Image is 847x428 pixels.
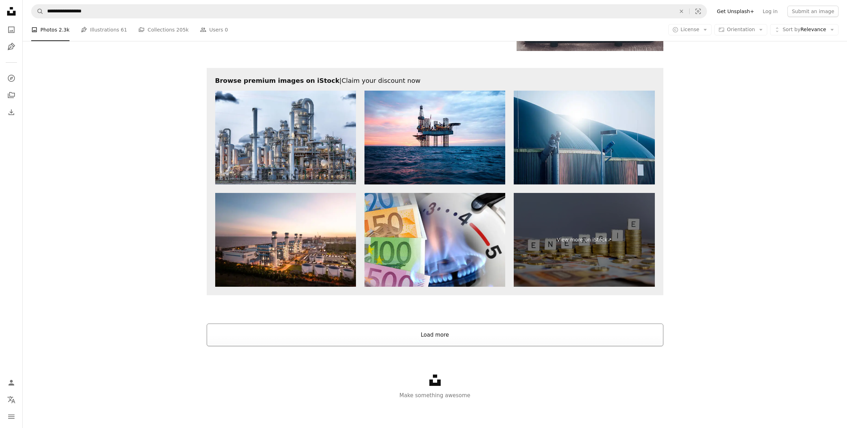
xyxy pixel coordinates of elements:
button: License [668,24,712,35]
a: Users 0 [200,18,228,41]
span: License [681,27,700,32]
a: Photos [4,23,18,37]
span: Sort by [782,27,800,32]
form: Find visuals sitewide [31,4,707,18]
button: Submit an image [787,6,838,17]
a: Home — Unsplash [4,4,18,20]
p: Make something awesome [23,391,847,400]
a: Download History [4,105,18,119]
button: Load more [207,324,663,346]
button: Orientation [714,24,767,35]
a: Illustrations 61 [81,18,127,41]
button: Language [4,393,18,407]
button: Menu [4,410,18,424]
span: 205k [176,26,189,34]
span: Relevance [782,26,826,33]
img: Offshore Jack Up Rig in The Middle of The Sea [364,91,505,184]
h2: Browse premium images on iStock [215,76,655,85]
img: Oil refinery plant, Chemical factory, Oil and Gas Industrial zone, oil pipeline with valves in la... [215,91,356,184]
a: Log in / Sign up [4,376,18,390]
a: View more on iStock↗ [514,193,654,287]
span: 0 [225,26,228,34]
button: Clear [674,5,689,18]
button: Sort byRelevance [770,24,838,35]
span: | Claim your discount now [339,77,420,84]
a: Log in [758,6,782,17]
a: Get Unsplash+ [713,6,758,17]
button: Search Unsplash [32,5,44,18]
span: 61 [121,26,127,34]
a: Collections [4,88,18,102]
img: costs for heating with gas [364,193,505,287]
button: Visual search [690,5,707,18]
img: Aerial view of Natural Gas Combined Cycle Power Plant at night. Gas turbine electrical power plan... [215,193,356,287]
a: Explore [4,71,18,85]
a: Collections 205k [138,18,189,41]
span: Orientation [727,27,755,32]
img: Energy transition, biogas energy, Germany, biomass [514,91,654,184]
a: Illustrations [4,40,18,54]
